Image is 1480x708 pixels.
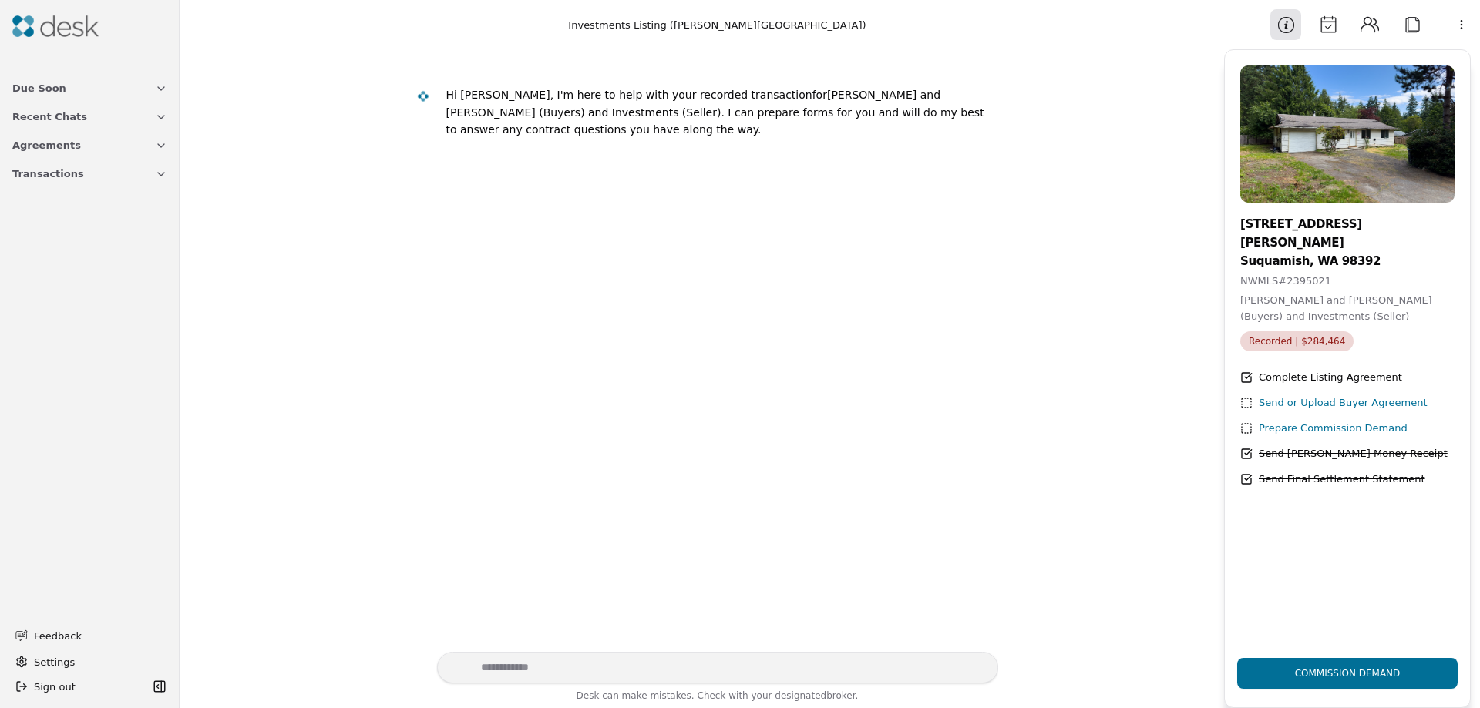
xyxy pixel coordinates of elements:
[3,159,177,188] button: Transactions
[1283,647,1413,700] div: Commission Demand
[1240,395,1428,411] button: Send or Upload Buyer Agreement
[568,17,866,33] div: Investments Listing ([PERSON_NAME][GEOGRAPHIC_DATA])
[12,166,84,182] span: Transactions
[1259,446,1448,462] div: Send [PERSON_NAME] Money Receipt
[775,690,826,701] span: designated
[1259,471,1425,488] div: Send Final Settlement Statement
[9,649,170,674] button: Settings
[1240,65,1455,203] img: Property
[1240,273,1455,290] div: NWMLS # 2395021
[1259,395,1428,411] div: Send or Upload Buyer Agreement
[3,102,177,131] button: Recent Chats
[1240,215,1455,252] div: [STREET_ADDRESS][PERSON_NAME]
[34,654,75,670] span: Settings
[437,652,998,683] textarea: Write your prompt here
[446,89,812,101] div: Hi [PERSON_NAME], I'm here to help with your recorded transaction
[812,89,827,101] div: for
[12,15,99,37] img: Desk
[416,90,429,103] img: Desk
[1240,294,1432,322] span: [PERSON_NAME] and [PERSON_NAME] (Buyers) and Investments (Seller)
[1240,252,1455,270] div: Suquamish, WA 98392
[446,86,986,139] div: [PERSON_NAME] and [PERSON_NAME] (Buyers) and Investments (Seller)
[3,74,177,102] button: Due Soon
[437,688,998,708] div: Desk can make mistakes. Check with your broker.
[34,679,76,695] span: Sign out
[12,137,81,153] span: Agreements
[1259,370,1402,386] div: Complete Listing Agreement
[1240,331,1354,351] span: Recorded | $284,464
[12,80,66,96] span: Due Soon
[34,628,158,644] span: Feedback
[1259,421,1408,437] div: Prepare Commission Demand
[1237,658,1458,689] button: Commission Demand
[3,131,177,159] button: Agreements
[446,106,984,136] div: . I can prepare forms for you and will do my best to answer any contract questions you have along...
[6,622,167,649] button: Feedback
[9,674,149,699] button: Sign out
[12,109,87,125] span: Recent Chats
